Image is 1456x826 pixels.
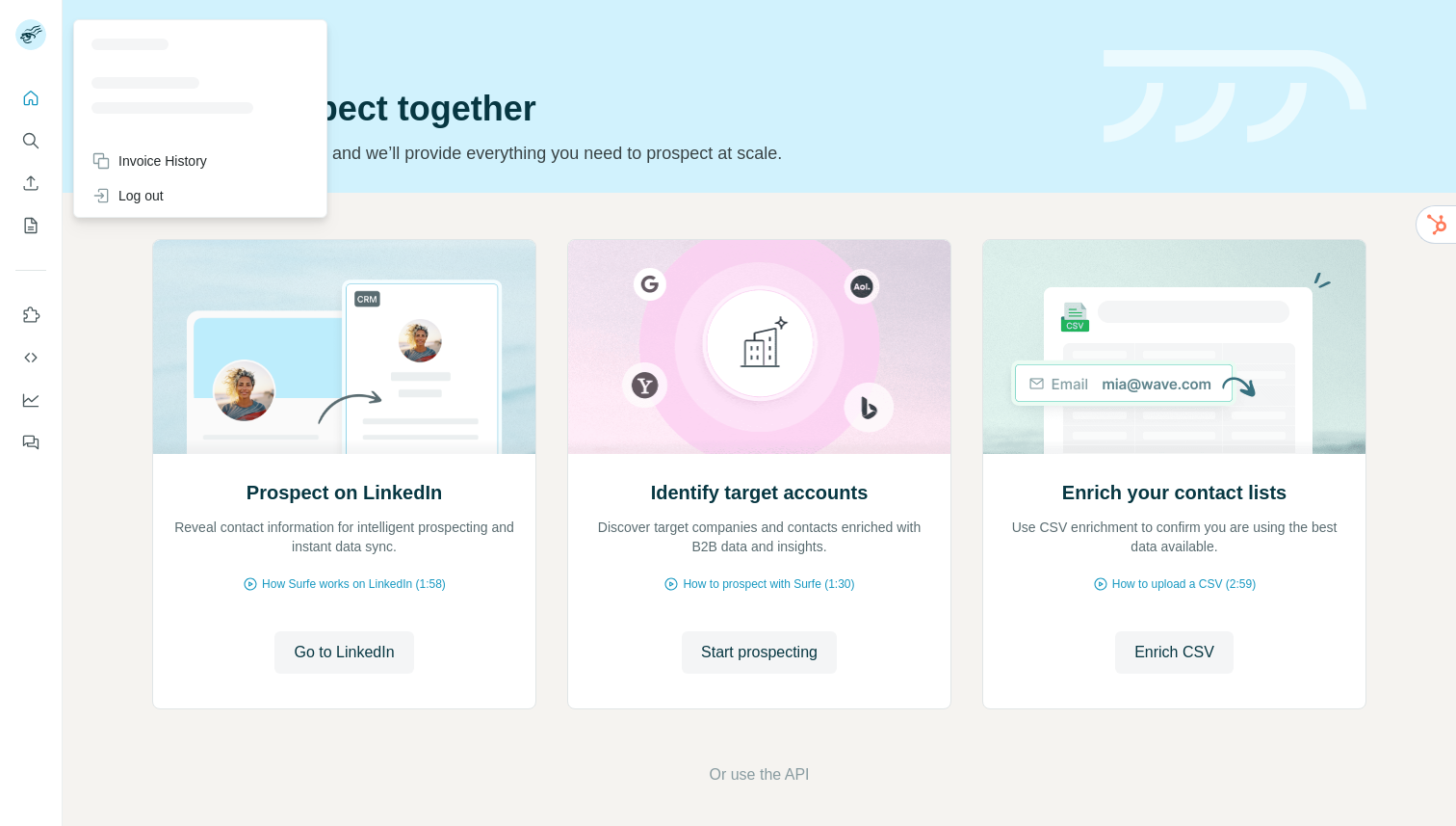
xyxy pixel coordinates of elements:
[262,575,446,593] span: How Surfe works on LinkedIn (1:58)
[567,240,951,454] img: Identify target accounts
[683,575,854,593] span: How to prospect with Surfe (1:30)
[15,208,46,243] button: My lists
[152,240,536,454] img: Prospect on LinkedIn
[15,298,46,333] button: Use Surfe on LinkedIn
[15,81,46,116] button: Quick start
[15,340,46,375] button: Use Surfe API
[247,479,442,506] h2: Prospect on LinkedIn
[587,518,931,556] p: Discover target companies and contacts enriched with B2B data and insights.
[1062,479,1287,506] h2: Enrich your contact lists
[152,36,1080,55] div: Quick start
[701,641,818,664] span: Start prospecting
[682,631,837,674] button: Start prospecting
[274,631,413,674] button: Go to LinkedIn
[91,151,207,171] div: Invoice History
[1115,631,1234,674] button: Enrich CSV
[15,166,46,200] button: Enrich CSV
[15,383,46,417] button: Dashboard
[709,763,809,786] button: Or use the API
[651,479,869,506] h2: Identify target accounts
[982,240,1366,454] img: Enrich your contact lists
[294,641,394,664] span: Go to LinkedIn
[15,123,46,158] button: Search
[1002,518,1346,556] p: Use CSV enrichment to confirm you are using the best data available.
[91,186,164,205] div: Log out
[1134,641,1214,664] span: Enrich CSV
[152,140,1080,167] p: Pick your starting point and we’ll provide everything you need to prospect at scale.
[15,425,46,460] button: Feedback
[1112,575,1256,593] span: How to upload a CSV (2:59)
[172,518,516,556] p: Reveal contact information for intelligent prospecting and instant data sync.
[1104,50,1366,144] img: banner
[152,90,1080,128] h1: Let’s prospect together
